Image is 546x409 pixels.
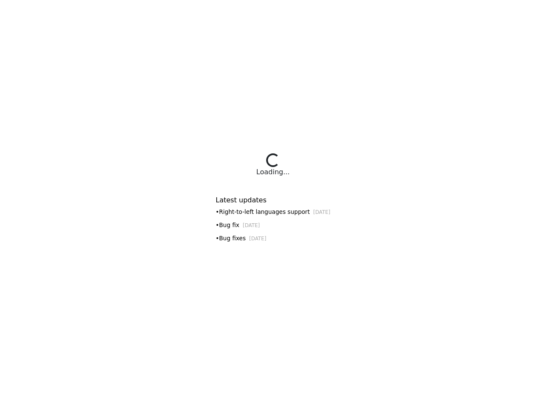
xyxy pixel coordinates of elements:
[243,222,260,228] small: [DATE]
[256,167,290,177] div: Loading...
[216,207,331,216] div: • Right-to-left languages support
[313,209,330,215] small: [DATE]
[216,196,331,204] h6: Latest updates
[249,236,266,242] small: [DATE]
[216,221,331,230] div: • Bug fix
[216,234,331,243] div: • Bug fixes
